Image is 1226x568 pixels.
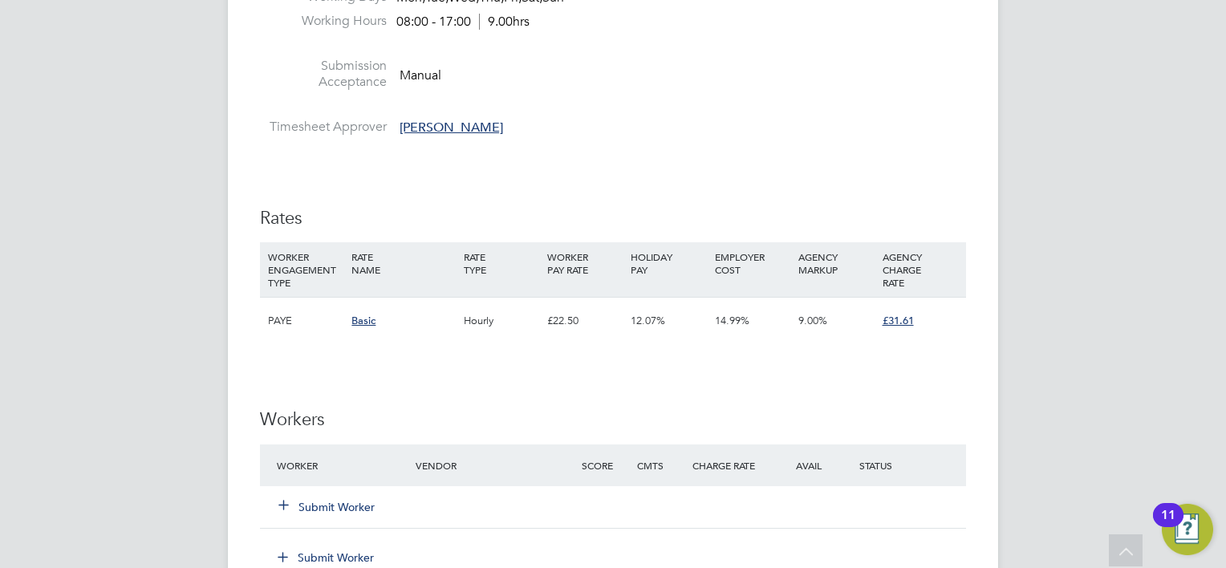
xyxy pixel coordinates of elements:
span: 9.00% [798,314,827,327]
button: Open Resource Center, 11 new notifications [1162,504,1213,555]
h3: Rates [260,207,966,230]
span: 14.99% [715,314,749,327]
label: Submission Acceptance [260,58,387,91]
div: Status [855,451,966,480]
div: HOLIDAY PAY [627,242,710,284]
div: RATE NAME [347,242,459,284]
span: 9.00hrs [479,14,530,30]
div: Charge Rate [688,451,772,480]
h3: Workers [260,408,966,432]
span: Manual [400,67,441,83]
span: 12.07% [631,314,665,327]
div: WORKER ENGAGEMENT TYPE [264,242,347,297]
div: Worker [273,451,412,480]
span: £31.61 [883,314,914,327]
div: Vendor [412,451,578,480]
div: £22.50 [543,298,627,344]
div: Avail [772,451,855,480]
div: AGENCY CHARGE RATE [879,242,962,297]
div: Hourly [460,298,543,344]
div: WORKER PAY RATE [543,242,627,284]
div: Cmts [633,451,688,480]
button: Submit Worker [279,499,376,515]
div: PAYE [264,298,347,344]
div: AGENCY MARKUP [794,242,878,284]
div: Score [578,451,633,480]
label: Timesheet Approver [260,119,387,136]
label: Working Hours [260,13,387,30]
div: 11 [1161,515,1175,536]
div: EMPLOYER COST [711,242,794,284]
span: Basic [351,314,376,327]
div: 08:00 - 17:00 [396,14,530,30]
span: [PERSON_NAME] [400,120,503,136]
div: RATE TYPE [460,242,543,284]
